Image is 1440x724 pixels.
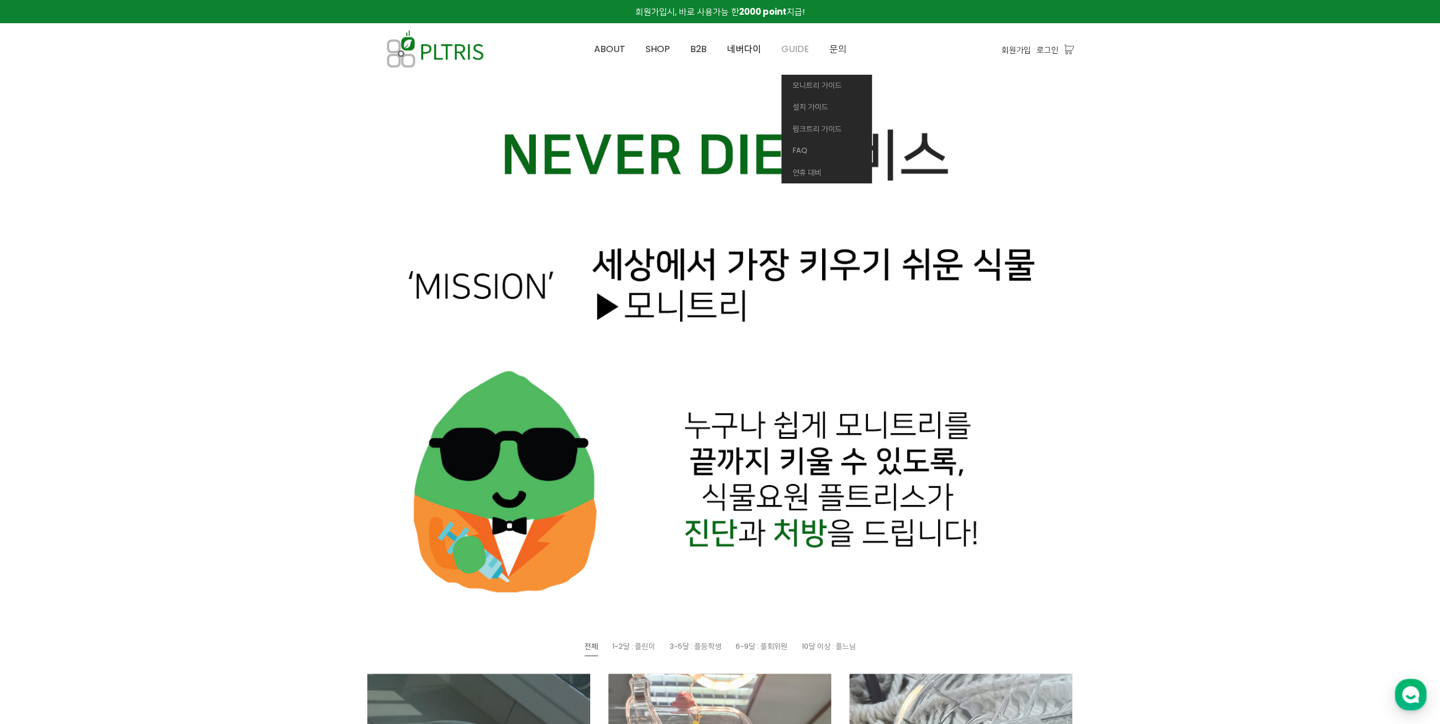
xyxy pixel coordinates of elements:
[736,641,788,656] a: 6~9달 : 플회위원
[781,140,872,162] a: FAQ
[717,24,771,75] a: 네버다이
[635,24,680,75] a: SHOP
[739,6,786,18] strong: 2000 point
[3,359,75,387] a: 홈
[727,42,761,55] span: 네버다이
[793,101,828,112] span: 설치 가이드
[584,641,598,652] span: 전체
[793,123,842,134] span: 윙크트리 가이드
[669,641,721,656] a: 3~5달 : 플등학생
[75,359,146,387] a: 대화
[793,167,822,178] span: 연휴 대비
[646,42,670,55] span: SHOP
[781,75,872,97] a: 모니트리 가이드
[819,24,857,75] a: 문의
[669,641,721,652] span: 3~5달 : 플등학생
[36,376,42,385] span: 홈
[793,80,842,91] span: 모니트리 가이드
[594,42,625,55] span: ABOUT
[146,359,217,387] a: 설정
[104,376,117,385] span: 대화
[584,24,635,75] a: ABOUT
[829,42,846,55] span: 문의
[690,42,707,55] span: B2B
[584,641,598,656] a: 전체
[175,376,188,385] span: 설정
[781,118,872,140] a: 윙크트리 가이드
[736,641,788,652] span: 6~9달 : 플회위원
[612,641,655,652] span: 1~2달 : 플린이
[1001,44,1031,56] a: 회원가입
[680,24,717,75] a: B2B
[802,641,856,656] a: 10달 이상 : 플느님
[781,96,872,118] a: 설치 가이드
[771,24,819,75] a: GUIDE
[612,641,655,656] a: 1~2달 : 플린이
[1037,44,1059,56] a: 로그인
[793,145,807,156] span: FAQ
[781,42,809,55] span: GUIDE
[802,641,856,652] span: 10달 이상 : 플느님
[635,6,805,18] span: 회원가입시, 바로 사용가능 한 지급!
[781,162,872,184] a: 연휴 대비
